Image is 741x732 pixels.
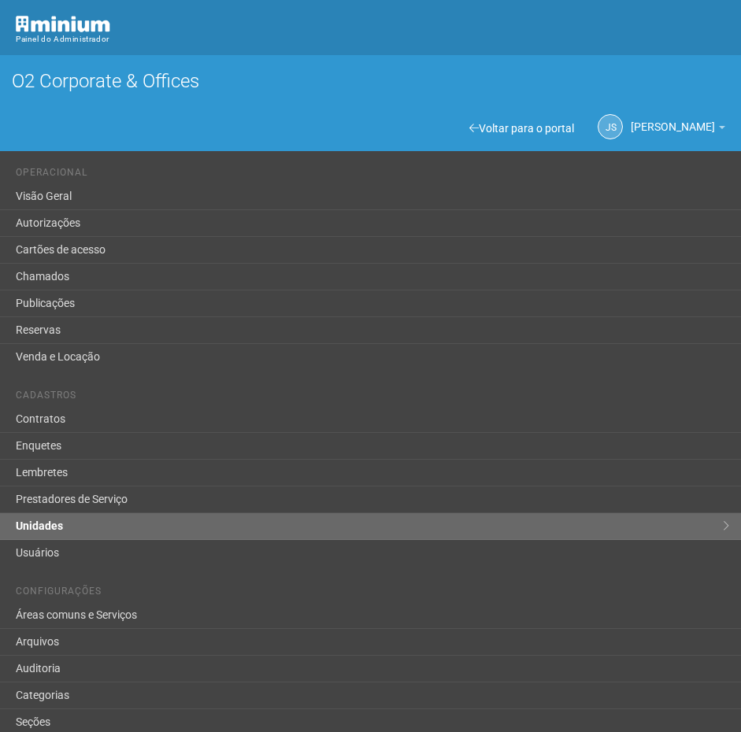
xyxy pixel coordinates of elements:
[631,105,715,133] span: Jeferson Souza
[16,390,729,406] li: Cadastros
[16,586,729,602] li: Configurações
[469,122,574,135] a: Voltar para o portal
[631,123,725,135] a: [PERSON_NAME]
[598,114,623,139] a: JS
[16,16,110,32] img: Minium
[12,71,729,91] h1: O2 Corporate & Offices
[16,167,729,183] li: Operacional
[16,32,729,46] div: Painel do Administrador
